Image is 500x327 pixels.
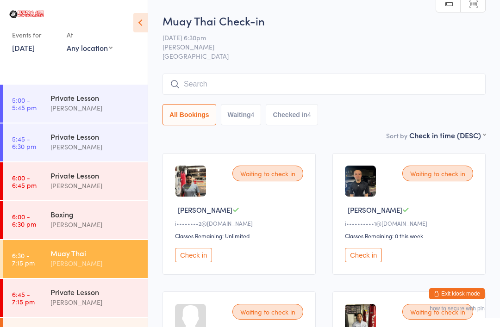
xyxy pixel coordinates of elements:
[175,166,206,197] img: image1752826868.png
[402,166,473,181] div: Waiting to check in
[178,205,232,215] span: [PERSON_NAME]
[67,27,112,43] div: At
[307,111,311,118] div: 4
[221,104,262,125] button: Waiting4
[162,74,486,95] input: Search
[175,219,306,227] div: i••••••••2@[DOMAIN_NAME]
[409,130,486,140] div: Check in time (DESC)
[386,131,407,140] label: Sort by
[3,240,148,278] a: 6:30 -7:15 pmMuay Thai[PERSON_NAME]
[232,166,303,181] div: Waiting to check in
[429,288,485,299] button: Exit kiosk mode
[162,33,471,42] span: [DATE] 6:30pm
[232,304,303,320] div: Waiting to check in
[3,162,148,200] a: 6:00 -6:45 pmPrivate Lesson[PERSON_NAME]
[12,252,35,266] time: 6:30 - 7:15 pm
[3,201,148,239] a: 6:00 -6:30 pmBoxing[PERSON_NAME]
[12,96,37,111] time: 5:00 - 5:45 pm
[50,287,140,297] div: Private Lesson
[345,232,476,240] div: Classes Remaining: 0 this week
[345,248,382,262] button: Check in
[67,43,112,53] div: Any location
[50,170,140,180] div: Private Lesson
[50,103,140,113] div: [PERSON_NAME]
[12,43,35,53] a: [DATE]
[345,166,376,197] img: image1753488422.png
[3,279,148,317] a: 6:45 -7:15 pmPrivate Lesson[PERSON_NAME]
[3,85,148,123] a: 5:00 -5:45 pmPrivate Lesson[PERSON_NAME]
[162,104,216,125] button: All Bookings
[12,27,57,43] div: Events for
[50,297,140,308] div: [PERSON_NAME]
[266,104,318,125] button: Checked in4
[12,174,37,189] time: 6:00 - 6:45 pm
[430,305,485,312] button: how to secure with pin
[175,248,212,262] button: Check in
[50,131,140,142] div: Private Lesson
[12,290,35,305] time: 6:45 - 7:15 pm
[50,142,140,152] div: [PERSON_NAME]
[12,213,36,228] time: 6:00 - 6:30 pm
[162,13,486,28] h2: Muay Thai Check-in
[12,135,36,150] time: 5:45 - 6:30 pm
[3,123,148,161] a: 5:45 -6:30 pmPrivate Lesson[PERSON_NAME]
[348,205,402,215] span: [PERSON_NAME]
[50,258,140,269] div: [PERSON_NAME]
[345,219,476,227] div: i••••••••••1@[DOMAIN_NAME]
[50,219,140,230] div: [PERSON_NAME]
[175,232,306,240] div: Classes Remaining: Unlimited
[9,10,44,18] img: Bulldog Gym Castle Hill Pty Ltd
[50,180,140,191] div: [PERSON_NAME]
[162,42,471,51] span: [PERSON_NAME]
[50,209,140,219] div: Boxing
[251,111,255,118] div: 4
[402,304,473,320] div: Waiting to check in
[50,93,140,103] div: Private Lesson
[50,248,140,258] div: Muay Thai
[162,51,486,61] span: [GEOGRAPHIC_DATA]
